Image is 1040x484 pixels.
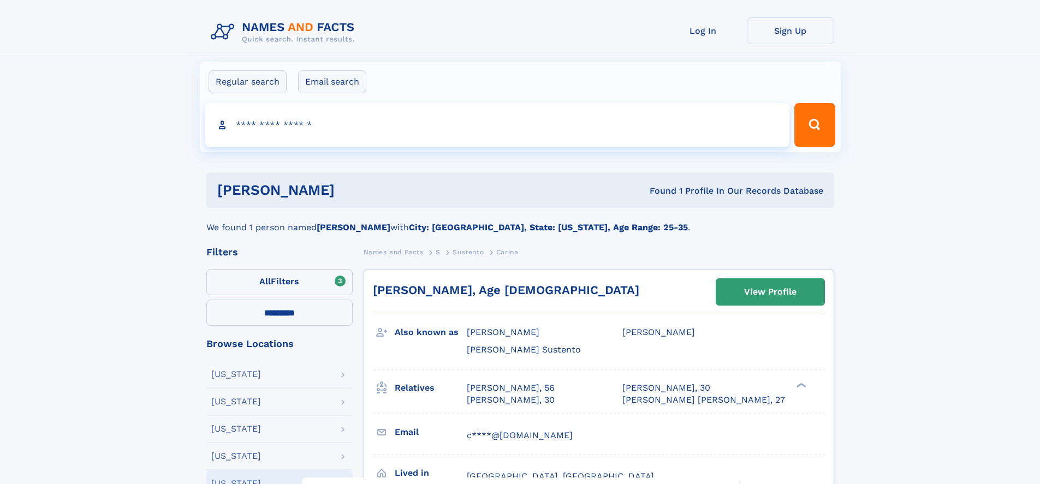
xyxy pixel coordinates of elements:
h3: Relatives [395,379,467,397]
div: View Profile [744,279,797,304]
a: [PERSON_NAME] [PERSON_NAME], 27 [622,394,785,406]
div: Browse Locations [206,339,353,349]
div: [US_STATE] [211,425,261,433]
a: [PERSON_NAME], Age [DEMOGRAPHIC_DATA] [373,283,639,297]
a: Sign Up [747,17,834,44]
h3: Also known as [395,323,467,342]
a: Names and Facts [364,245,424,259]
h3: Lived in [395,464,467,482]
img: Logo Names and Facts [206,17,364,47]
label: Filters [206,269,353,295]
span: S [436,248,441,256]
a: [PERSON_NAME], 30 [622,382,710,394]
span: All [259,276,271,286]
div: [US_STATE] [211,370,261,379]
h3: Email [395,423,467,441]
label: Regular search [209,70,287,93]
h1: [PERSON_NAME] [217,183,492,197]
a: [PERSON_NAME], 56 [467,382,555,394]
span: Sustento [453,248,484,256]
input: search input [205,103,790,147]
a: View Profile [716,279,824,305]
b: City: [GEOGRAPHIC_DATA], State: [US_STATE], Age Range: 25-35 [409,222,688,232]
b: [PERSON_NAME] [317,222,390,232]
span: Carina [496,248,519,256]
span: [PERSON_NAME] [467,327,539,337]
a: S [436,245,441,259]
div: Filters [206,247,353,257]
span: [GEOGRAPHIC_DATA], [GEOGRAPHIC_DATA] [467,471,654,481]
a: [PERSON_NAME], 30 [467,394,555,406]
a: Sustento [453,245,484,259]
span: [PERSON_NAME] Sustento [467,344,581,355]
div: [US_STATE] [211,397,261,406]
label: Email search [298,70,366,93]
a: Log In [659,17,747,44]
div: ❯ [794,381,807,389]
button: Search Button [794,103,835,147]
span: [PERSON_NAME] [622,327,695,337]
div: We found 1 person named with . [206,208,834,234]
div: [US_STATE] [211,452,261,461]
div: Found 1 Profile In Our Records Database [492,185,823,197]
